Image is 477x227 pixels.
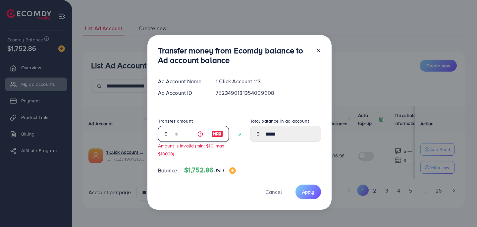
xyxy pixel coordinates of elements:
div: Ad Account ID [153,89,211,97]
button: Cancel [257,185,290,199]
span: USD [213,167,224,174]
img: image [211,130,223,138]
div: 1 Click Account 113 [210,78,326,85]
small: Amount is invalid (min: $10, max: $10000) [158,142,226,156]
img: image [229,167,236,174]
iframe: Chat [449,197,472,222]
div: 7523490131354009608 [210,89,326,97]
label: Total balance in ad account [250,118,309,124]
h3: Transfer money from Ecomdy balance to Ad account balance [158,46,310,65]
span: Apply [302,189,314,195]
button: Apply [295,185,321,199]
div: Ad Account Name [153,78,211,85]
span: Balance: [158,167,179,174]
h4: $1,752.86 [184,166,236,174]
label: Transfer amount [158,118,193,124]
span: Cancel [265,188,282,196]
